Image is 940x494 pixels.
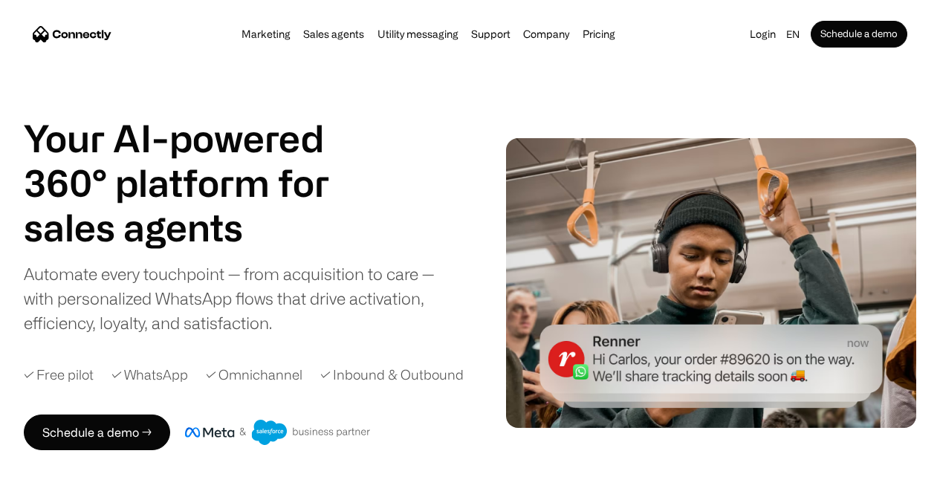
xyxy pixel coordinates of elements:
div: Company [523,24,569,45]
div: en [780,24,811,45]
div: ✓ Inbound & Outbound [320,365,464,385]
div: carousel [24,205,366,250]
div: Automate every touchpoint — from acquisition to care — with personalized WhatsApp flows that driv... [24,261,464,335]
div: 1 of 4 [24,205,366,250]
a: Pricing [578,28,620,40]
div: ✓ WhatsApp [111,365,188,385]
a: Schedule a demo → [24,415,170,450]
a: Login [745,24,780,45]
div: Company [519,24,574,45]
h1: sales agents [24,205,366,250]
a: home [33,23,111,45]
a: Sales agents [299,28,369,40]
ul: Language list [30,468,89,489]
a: Support [467,28,515,40]
div: en [786,24,800,45]
img: Meta and Salesforce business partner badge. [185,420,371,445]
div: ✓ Omnichannel [206,365,302,385]
a: Schedule a demo [811,21,907,48]
a: Marketing [237,28,295,40]
div: ✓ Free pilot [24,365,94,385]
a: Utility messaging [373,28,463,40]
aside: Language selected: English [15,467,89,489]
h1: Your AI-powered 360° platform for [24,116,366,205]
